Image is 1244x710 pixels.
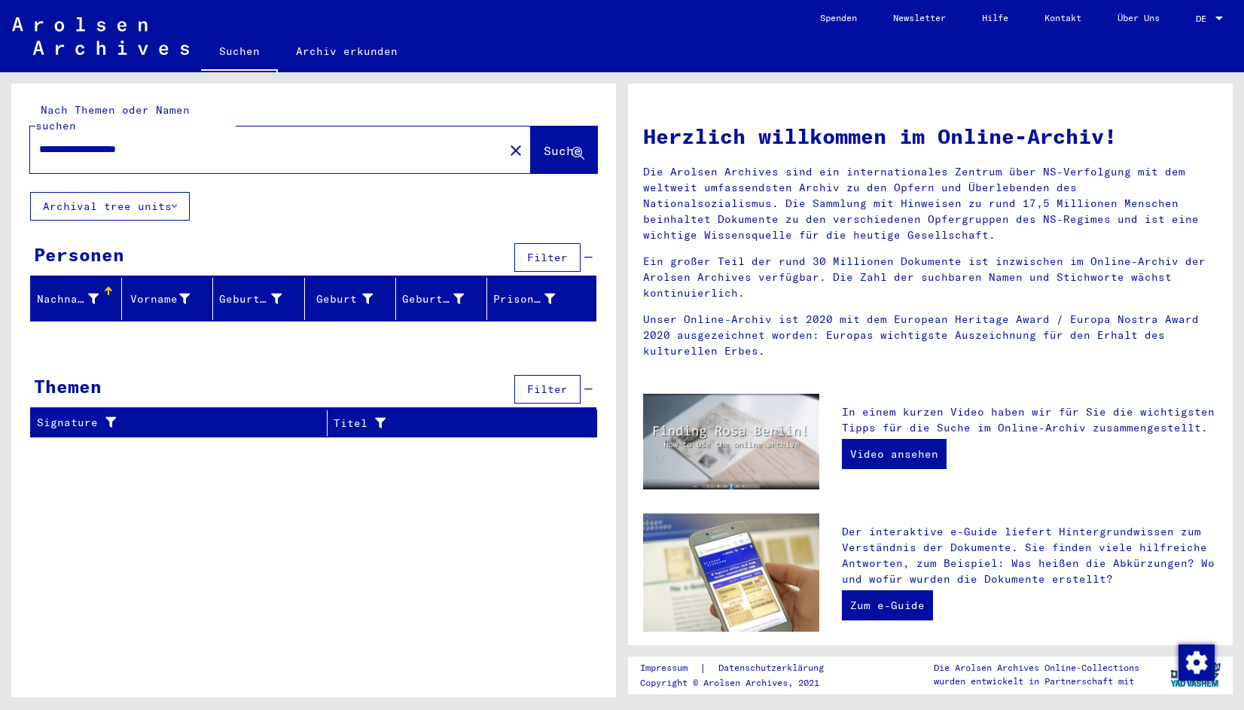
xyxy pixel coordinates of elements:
[640,660,842,676] div: |
[842,439,947,469] a: Video ansehen
[1167,656,1224,693] img: yv_logo.png
[12,17,189,55] img: Arolsen_neg.svg
[128,291,190,307] div: Vorname
[122,278,213,320] mat-header-cell: Vorname
[128,287,212,311] div: Vorname
[531,126,597,173] button: Suche
[643,394,819,489] img: video.jpg
[34,373,102,400] div: Themen
[643,120,1218,152] h1: Herzlich willkommen im Online-Archiv!
[201,33,278,72] a: Suchen
[640,660,700,676] a: Impressum
[640,676,842,690] p: Copyright © Arolsen Archives, 2021
[842,404,1218,436] p: In einem kurzen Video haben wir für Sie die wichtigsten Tipps für die Suche im Online-Archiv zusa...
[37,415,308,431] div: Signature
[493,287,578,311] div: Prisoner #
[527,382,568,396] span: Filter
[643,513,819,632] img: eguide.jpg
[31,278,122,320] mat-header-cell: Nachname
[643,312,1218,359] p: Unser Online-Archiv ist 2020 mit dem European Heritage Award / Europa Nostra Award 2020 ausgezeic...
[514,243,581,272] button: Filter
[493,291,555,307] div: Prisoner #
[34,241,124,268] div: Personen
[934,661,1139,675] p: Die Arolsen Archives Online-Collections
[402,287,486,311] div: Geburtsdatum
[544,143,581,158] span: Suche
[507,142,525,160] mat-icon: close
[37,287,121,311] div: Nachname
[37,411,327,435] div: Signature
[842,524,1218,587] p: Der interaktive e-Guide liefert Hintergrundwissen zum Verständnis der Dokumente. Sie finden viele...
[219,287,303,311] div: Geburtsname
[213,278,304,320] mat-header-cell: Geburtsname
[501,135,531,165] button: Clear
[219,291,281,307] div: Geburtsname
[402,291,464,307] div: Geburtsdatum
[311,291,373,307] div: Geburt‏
[934,675,1139,688] p: wurden entwickelt in Partnerschaft mit
[643,254,1218,301] p: Ein großer Teil der rund 30 Millionen Dokumente ist inzwischen im Online-Archiv der Arolsen Archi...
[706,660,842,676] a: Datenschutzerklärung
[305,278,396,320] mat-header-cell: Geburt‏
[487,278,596,320] mat-header-cell: Prisoner #
[1196,14,1212,24] span: DE
[643,164,1218,243] p: Die Arolsen Archives sind ein internationales Zentrum über NS-Verfolgung mit dem weltweit umfasse...
[311,287,395,311] div: Geburt‏
[527,251,568,264] span: Filter
[842,590,933,620] a: Zum e-Guide
[334,411,578,435] div: Titel
[1178,644,1215,681] img: Zustimmung ändern
[30,192,190,221] button: Archival tree units
[37,291,99,307] div: Nachname
[514,375,581,404] button: Filter
[278,33,416,69] a: Archiv erkunden
[396,278,487,320] mat-header-cell: Geburtsdatum
[334,416,559,431] div: Titel
[35,103,190,133] mat-label: Nach Themen oder Namen suchen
